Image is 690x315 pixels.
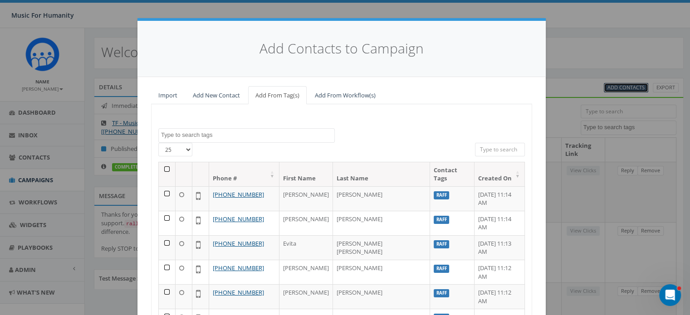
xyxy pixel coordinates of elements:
[151,86,185,105] a: Import
[475,186,525,211] td: [DATE] 11:14 AM
[434,191,450,199] label: Raff
[279,235,333,260] td: Evita
[213,239,264,247] a: [PHONE_NUMBER]
[151,39,532,58] h4: Add Contacts to Campaign
[279,260,333,284] td: [PERSON_NAME]
[434,289,450,297] label: Raff
[213,190,264,199] a: [PHONE_NUMBER]
[209,162,279,186] th: Phone #: activate to sort column ascending
[430,162,475,186] th: Contact Tags
[333,284,430,309] td: [PERSON_NAME]
[213,288,264,296] a: [PHONE_NUMBER]
[308,86,383,105] a: Add From Workflow(s)
[213,215,264,223] a: [PHONE_NUMBER]
[475,260,525,284] td: [DATE] 11:12 AM
[434,216,450,224] label: Raff
[213,264,264,272] a: [PHONE_NUMBER]
[333,186,430,211] td: [PERSON_NAME]
[186,86,247,105] a: Add New Contact
[475,235,525,260] td: [DATE] 11:13 AM
[333,235,430,260] td: [PERSON_NAME] [PERSON_NAME]
[475,211,525,235] td: [DATE] 11:14 AM
[248,86,307,105] a: Add From Tag(s)
[161,131,334,139] textarea: Search
[333,260,430,284] td: [PERSON_NAME]
[475,143,525,156] input: Type to search
[279,162,333,186] th: First Name
[333,162,430,186] th: Last Name
[279,211,333,235] td: [PERSON_NAME]
[475,162,525,186] th: Created On: activate to sort column ascending
[659,284,681,306] iframe: Intercom live chat
[279,186,333,211] td: [PERSON_NAME]
[434,240,450,248] label: Raff
[434,265,450,273] label: Raff
[279,284,333,309] td: [PERSON_NAME]
[333,211,430,235] td: [PERSON_NAME]
[475,284,525,309] td: [DATE] 11:12 AM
